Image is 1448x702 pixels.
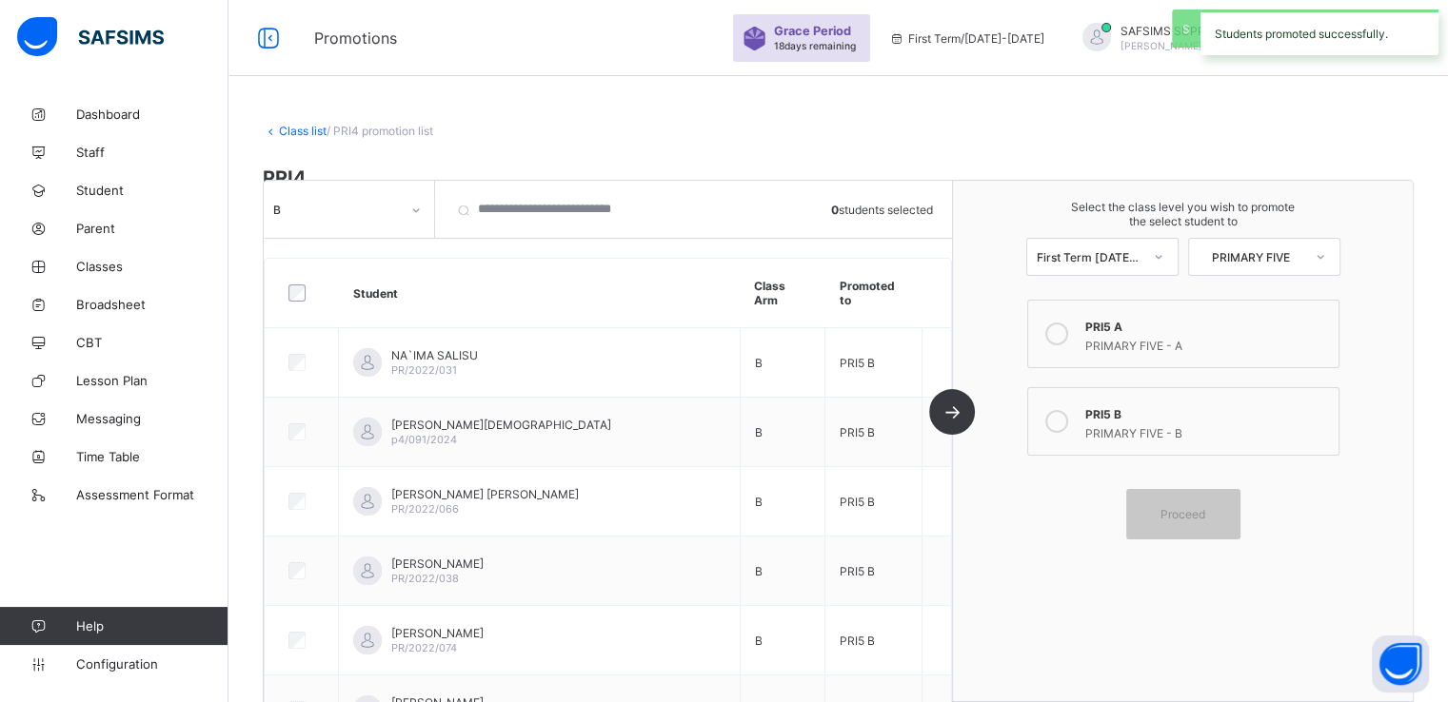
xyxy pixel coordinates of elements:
[840,633,875,647] span: PRI5 B
[76,449,228,464] span: Time Table
[76,259,228,274] span: Classes
[339,259,741,328] th: Student
[391,433,457,446] span: p4/091/2024
[391,348,478,362] span: NA`IMA SALISU
[774,24,851,38] span: Grace Period
[840,424,875,439] span: PRI5 B
[755,633,763,647] span: B
[840,494,875,508] span: PRI5 B
[263,166,1414,189] span: PRI4
[755,355,763,369] span: B
[279,124,327,138] a: Class list
[76,183,228,198] span: Student
[76,297,228,312] span: Broadsheet
[76,618,228,634] span: Help
[76,373,228,388] span: Lesson Plan
[840,355,875,369] span: PRI5 B
[1199,249,1303,263] div: PRIMARY FIVE
[743,27,766,50] img: sticker-purple.71386a28dfed39d6af7621340158ba97.svg
[391,626,484,640] span: [PERSON_NAME]
[831,202,933,216] span: students selected
[1037,249,1141,263] div: First Term [DATE]-[DATE]
[327,124,433,138] span: / PRI4 promotion list
[1121,24,1371,38] span: SAFSIMS SUPPORT
[391,487,579,501] span: [PERSON_NAME] [PERSON_NAME]
[889,31,1044,46] span: session/term information
[1085,334,1329,353] div: PRIMARY FIVE - A
[76,335,228,350] span: CBT
[76,145,228,160] span: Staff
[391,363,457,377] span: PR/2022/031
[76,656,228,672] span: Configuration
[1372,635,1429,692] button: Open asap
[76,221,228,236] span: Parent
[1063,23,1412,54] div: SAFSIMSSUPPORT
[825,259,922,328] th: Promoted to
[76,107,228,122] span: Dashboard
[755,563,763,577] span: B
[391,418,611,432] span: [PERSON_NAME][DEMOGRAPHIC_DATA]
[1160,507,1205,521] span: Proceed
[755,424,763,439] span: B
[1200,10,1438,55] div: Students promoted successfully.
[774,40,856,51] span: 18 days remaining
[314,29,714,48] span: Promotions
[972,200,1394,228] span: Select the class level you wish to promote the select student to
[1085,315,1329,334] div: PRI5 A
[1085,402,1329,421] div: PRI5 B
[1085,421,1329,440] div: PRIMARY FIVE - B
[831,202,839,216] b: 0
[1121,40,1371,51] span: [PERSON_NAME][EMAIL_ADDRESS][DOMAIN_NAME]
[76,487,228,502] span: Assessment Format
[76,411,228,426] span: Messaging
[17,17,164,57] img: safsims
[740,259,824,328] th: Class Arm
[755,494,763,508] span: B
[391,572,459,585] span: PR/2022/038
[840,563,875,577] span: PRI5 B
[391,502,459,516] span: PR/2022/066
[391,641,457,654] span: PR/2022/074
[391,556,484,571] span: [PERSON_NAME]
[273,202,400,216] div: B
